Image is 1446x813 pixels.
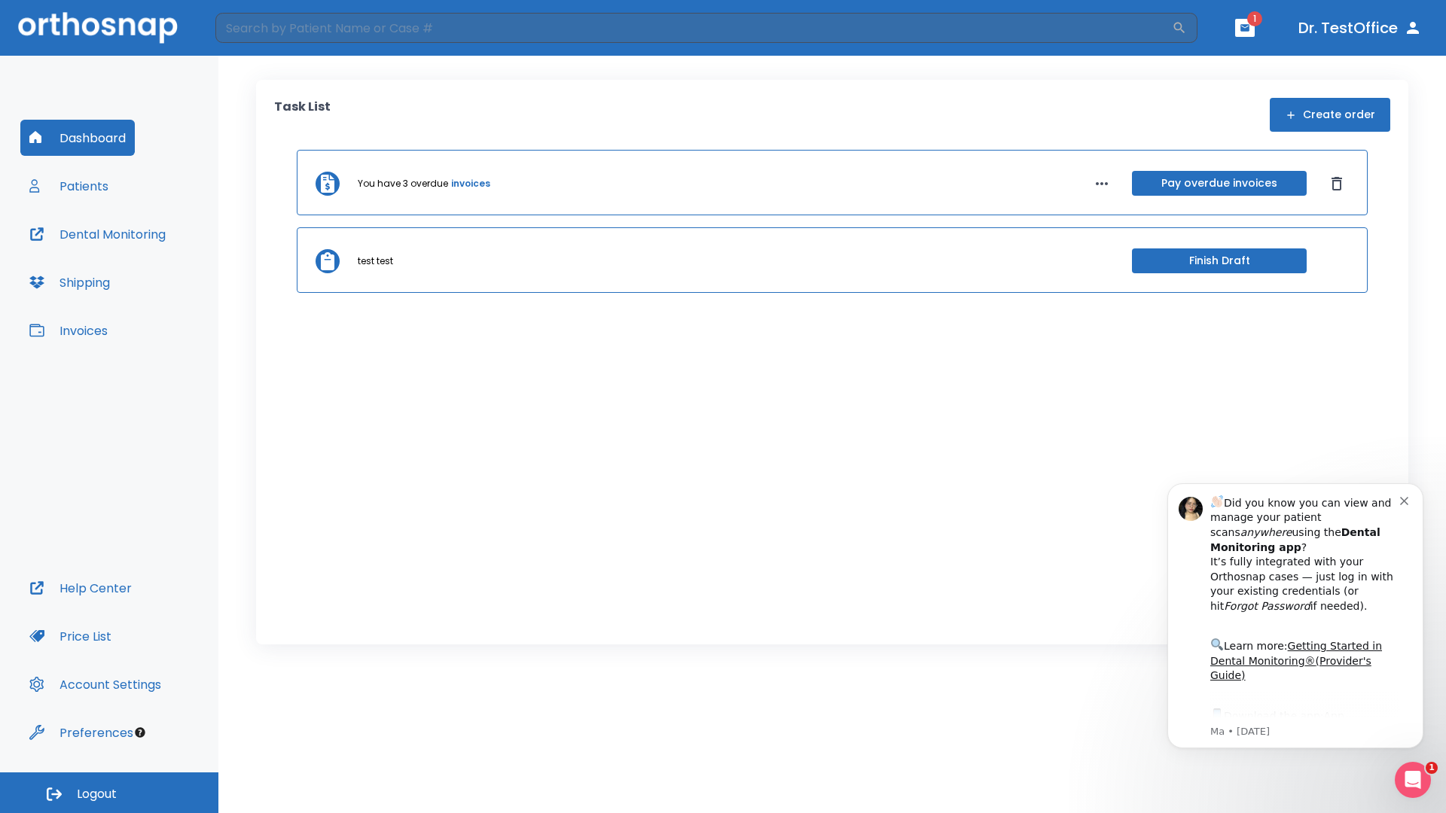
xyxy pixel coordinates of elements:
[20,216,175,252] button: Dental Monitoring
[1247,11,1262,26] span: 1
[358,177,448,190] p: You have 3 overdue
[20,618,120,654] button: Price List
[77,786,117,802] span: Logout
[1145,464,1446,805] iframe: Intercom notifications message
[1325,172,1349,196] button: Dismiss
[358,254,393,268] p: test test
[1132,248,1307,273] button: Finish Draft
[20,312,117,349] button: Invoices
[1270,98,1390,132] button: Create order
[1426,762,1438,774] span: 1
[1395,762,1431,798] iframe: Intercom live chat
[133,726,147,739] div: Tooltip anchor
[1132,171,1307,196] button: Pay overdue invoices
[20,120,135,156] button: Dashboard
[18,12,178,43] img: Orthosnap
[20,714,142,751] button: Preferences
[215,13,1172,43] input: Search by Patient Name or Case #
[20,570,141,606] button: Help Center
[451,177,490,190] a: invoices
[20,168,117,204] button: Patients
[20,264,119,300] button: Shipping
[20,666,170,702] button: Account Settings
[1292,14,1428,41] button: Dr. TestOffice
[274,98,331,132] p: Task List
